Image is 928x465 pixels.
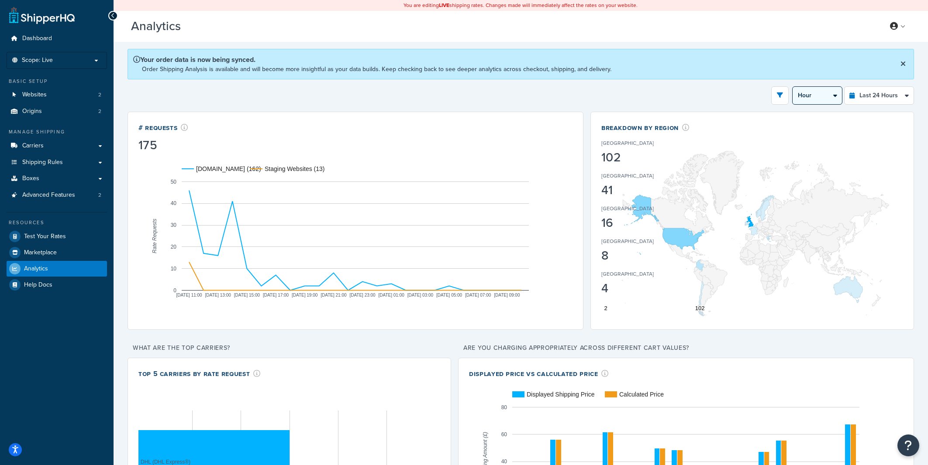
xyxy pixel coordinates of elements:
[196,165,261,172] text: [DOMAIN_NAME] (162)
[695,305,705,311] text: 102
[469,369,609,379] div: Displayed Price vs Calculated Price
[601,139,654,147] p: [GEOGRAPHIC_DATA]
[439,1,450,9] b: LIVE
[7,277,107,293] a: Help Docs
[22,191,75,199] span: Advanced Features
[22,108,42,115] span: Origins
[501,404,507,410] text: 80
[152,219,158,253] text: Rate Requests
[24,265,48,273] span: Analytics
[292,293,318,297] text: [DATE] 19:00
[465,293,491,297] text: [DATE] 07:00
[138,153,573,319] svg: A chart.
[349,293,376,297] text: [DATE] 23:00
[601,282,681,294] div: 4
[7,31,107,47] a: Dashboard
[436,293,462,297] text: [DATE] 05:00
[601,205,654,212] p: [GEOGRAPHIC_DATA]
[7,87,107,103] li: Websites
[138,123,188,133] div: # Requests
[128,342,451,354] p: What are the top carriers?
[171,222,177,228] text: 30
[494,293,520,297] text: [DATE] 09:00
[601,151,903,317] svg: A chart.
[601,237,654,245] p: [GEOGRAPHIC_DATA]
[22,91,47,99] span: Websites
[22,142,44,150] span: Carriers
[98,191,101,199] span: 2
[601,151,681,164] div: 102
[142,65,611,74] p: Order Shipping Analysis is available and will become more insightful as your data builds. Keep ch...
[604,305,607,311] text: 2
[7,187,107,203] a: Advanced Features2
[7,219,107,226] div: Resources
[601,270,654,278] p: [GEOGRAPHIC_DATA]
[98,91,101,99] span: 2
[771,86,789,105] button: open filter drawer
[321,293,347,297] text: [DATE] 21:00
[131,20,871,33] h3: Analytics
[22,35,52,42] span: Dashboard
[183,23,213,33] span: Beta
[7,87,107,103] a: Websites2
[601,217,681,229] div: 16
[133,55,611,65] p: Your order data is now being synced.
[7,78,107,85] div: Basic Setup
[263,293,289,297] text: [DATE] 17:00
[379,293,405,297] text: [DATE] 01:00
[601,250,681,262] div: 8
[22,175,39,182] span: Boxes
[171,178,177,185] text: 50
[141,458,190,465] text: DHL (DHL Express®)
[171,200,177,206] text: 40
[7,187,107,203] li: Advanced Features
[7,138,107,154] a: Carriers
[501,431,507,438] text: 60
[138,139,188,151] div: 175
[7,128,107,136] div: Manage Shipping
[527,391,595,398] text: Displayed Shipping Price
[265,165,324,172] text: Staging Websites (13)
[173,287,176,293] text: 0
[24,233,66,240] span: Test Your Rates
[501,458,507,465] text: 40
[171,244,177,250] text: 20
[619,391,664,398] text: Calculated Price
[7,261,107,277] a: Analytics
[407,293,434,297] text: [DATE] 03:00
[22,57,53,64] span: Scope: Live
[205,293,231,297] text: [DATE] 13:00
[22,159,63,166] span: Shipping Rules
[24,249,57,256] span: Marketplace
[7,103,107,120] a: Origins2
[7,245,107,260] a: Marketplace
[98,108,101,115] span: 2
[7,103,107,120] li: Origins
[601,123,690,133] div: Breakdown by Region
[176,293,202,297] text: [DATE] 11:00
[171,266,177,272] text: 10
[7,171,107,187] a: Boxes
[24,281,52,289] span: Help Docs
[7,229,107,244] a: Test Your Rates
[234,293,260,297] text: [DATE] 15:00
[601,184,681,196] div: 41
[601,172,654,180] p: [GEOGRAPHIC_DATA]
[138,369,261,379] div: Top 5 Carriers by Rate Request
[897,434,919,456] button: Open Resource Center
[7,154,107,171] a: Shipping Rules
[458,342,914,354] p: Are you charging appropriately across different cart values?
